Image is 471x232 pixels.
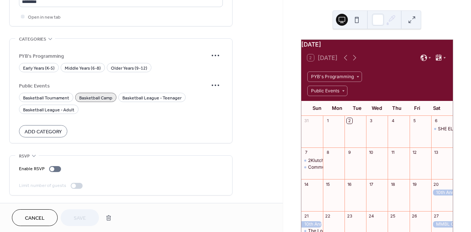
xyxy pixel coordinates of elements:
div: Tue [347,101,367,116]
div: Fri [407,101,427,116]
div: Wed [367,101,387,116]
div: 2Klutch Philly Skills & Drills Academy [308,158,386,164]
div: 5 [412,118,417,124]
span: Open in new tab [28,13,61,21]
span: Basketball League - Teenager [122,94,182,102]
div: Community [PERSON_NAME] [308,164,370,171]
div: 15 [325,181,331,187]
div: 19 [412,181,417,187]
div: MMBL Girls Fall Classic [431,221,453,228]
div: 18 [390,181,395,187]
div: 2Klutch Philly Skills & Drills Academy [301,158,323,164]
button: Cancel [12,209,58,226]
span: Basketball Camp [79,94,112,102]
div: 11 [390,150,395,155]
div: 24 [368,213,374,219]
div: 23 [347,213,352,219]
span: Cancel [25,214,45,222]
div: 2 [347,118,352,124]
span: Public Events [19,82,208,90]
button: Add Category [19,125,67,137]
div: 3 [368,118,374,124]
div: 17 [368,181,374,187]
span: Early Years (K-5) [23,64,55,72]
span: PYB's Programming [19,52,208,60]
div: 31 [304,118,309,124]
div: [DATE] [301,40,453,49]
div: 1 [325,118,331,124]
div: Limit number of guests [19,182,66,190]
span: RSVP [19,152,30,160]
div: 20 [433,181,439,187]
div: 13 [433,150,439,155]
div: 26 [412,213,417,219]
div: 10 [368,150,374,155]
div: 6 [433,118,439,124]
span: Categories [19,35,46,43]
div: Community Ed Day [301,164,323,171]
div: 12 [412,150,417,155]
span: Middle Years (6-8) [65,64,101,72]
div: Mon [327,101,347,116]
div: Enable RSVP [19,165,45,173]
div: 4 [390,118,395,124]
div: 27 [433,213,439,219]
div: 16 [347,181,352,187]
div: SHE EL1T3 Girls Basketball League [431,126,453,132]
span: Add Category [25,128,62,136]
div: 14 [304,181,309,187]
div: 7 [304,150,309,155]
div: Thu [387,101,407,116]
div: 22 [325,213,331,219]
div: 21 [304,213,309,219]
span: Older Years (9-12) [111,64,147,72]
div: 10th Annual CoBL Boys Interstate Shootout [431,190,453,196]
span: Basketball League - Adult [23,106,74,114]
div: 8 [325,150,331,155]
div: 10th Annual CoBL Boys Interstate Shootout [301,221,323,228]
div: 9 [347,150,352,155]
span: Basketball Tournament [23,94,69,102]
div: Sun [307,101,327,116]
div: 25 [390,213,395,219]
div: Sat [427,101,447,116]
